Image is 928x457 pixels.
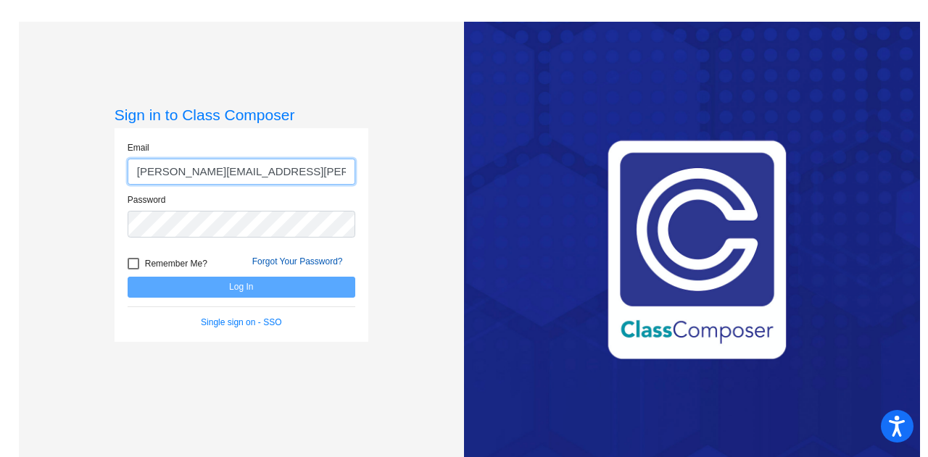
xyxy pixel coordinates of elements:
[128,277,355,298] button: Log In
[201,317,281,327] a: Single sign on - SSO
[252,256,343,267] a: Forgot Your Password?
[115,106,368,124] h3: Sign in to Class Composer
[128,193,166,206] label: Password
[128,141,149,154] label: Email
[145,255,207,272] span: Remember Me?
